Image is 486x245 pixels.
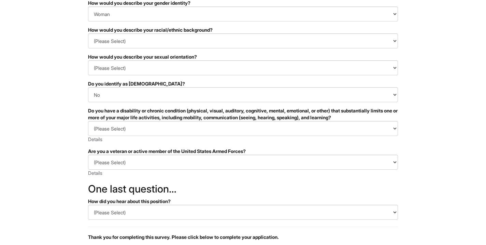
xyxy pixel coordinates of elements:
[88,6,398,21] select: How would you describe your gender identity?
[88,234,398,241] p: Thank you for completing this survey. Please click below to complete your application.
[88,80,398,87] div: Do you identify as [DEMOGRAPHIC_DATA]?
[88,27,398,33] div: How would you describe your racial/ethnic background?
[88,205,398,220] select: How did you hear about this position?
[88,155,398,170] select: Are you a veteran or active member of the United States Armed Forces?
[88,60,398,75] select: How would you describe your sexual orientation?
[88,107,398,121] div: Do you have a disability or chronic condition (physical, visual, auditory, cognitive, mental, emo...
[88,33,398,48] select: How would you describe your racial/ethnic background?
[88,198,398,205] div: How did you hear about this position?
[88,136,102,142] a: Details
[88,148,398,155] div: Are you a veteran or active member of the United States Armed Forces?
[88,170,102,176] a: Details
[88,183,398,195] h2: One last question…
[88,53,398,60] div: How would you describe your sexual orientation?
[88,87,398,102] select: Do you identify as transgender?
[88,121,398,136] select: Do you have a disability or chronic condition (physical, visual, auditory, cognitive, mental, emo...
